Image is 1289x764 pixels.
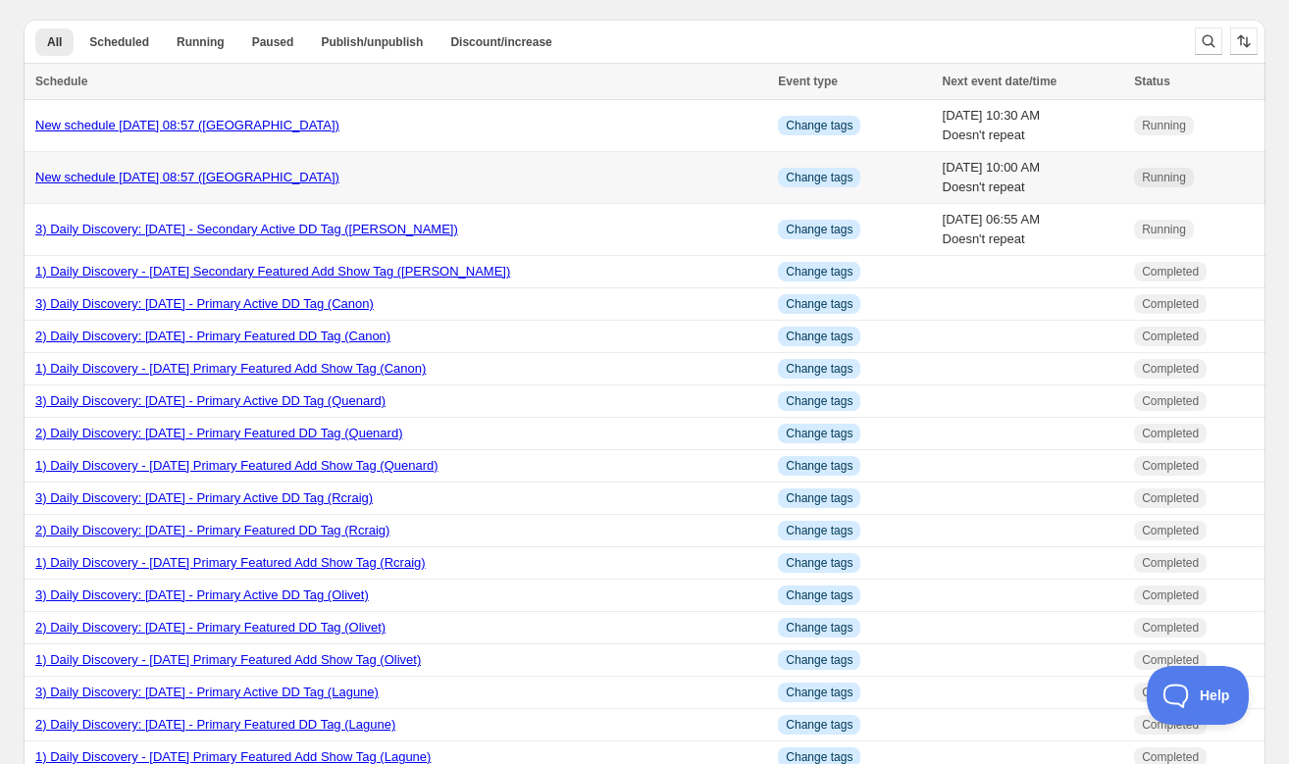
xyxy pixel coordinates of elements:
[1142,685,1199,700] span: Completed
[89,34,149,50] span: Scheduled
[47,34,62,50] span: All
[1142,652,1199,668] span: Completed
[943,75,1057,88] span: Next event date/time
[786,620,852,636] span: Change tags
[35,329,390,343] a: 2) Daily Discovery: [DATE] - Primary Featured DD Tag (Canon)
[786,717,852,733] span: Change tags
[786,426,852,441] span: Change tags
[1230,27,1258,55] button: Sort the results
[1142,717,1199,733] span: Completed
[937,152,1129,204] td: [DATE] 10:00 AM Doesn't repeat
[1147,666,1250,725] iframe: Toggle Customer Support
[786,587,852,603] span: Change tags
[35,555,426,570] a: 1) Daily Discovery - [DATE] Primary Featured Add Show Tag (Rcraig)
[786,490,852,506] span: Change tags
[35,426,402,440] a: 2) Daily Discovery: [DATE] - Primary Featured DD Tag (Quenard)
[1142,118,1186,133] span: Running
[35,264,510,279] a: 1) Daily Discovery - [DATE] Secondary Featured Add Show Tag ([PERSON_NAME])
[35,523,389,537] a: 2) Daily Discovery: [DATE] - Primary Featured DD Tag (Rcraig)
[786,685,852,700] span: Change tags
[35,75,87,88] span: Schedule
[1142,620,1199,636] span: Completed
[1142,361,1199,377] span: Completed
[1142,222,1186,237] span: Running
[786,264,852,280] span: Change tags
[35,749,431,764] a: 1) Daily Discovery - [DATE] Primary Featured Add Show Tag (Lagune)
[786,118,852,133] span: Change tags
[1195,27,1222,55] button: Search and filter results
[1142,264,1199,280] span: Completed
[1142,296,1199,312] span: Completed
[1142,555,1199,571] span: Completed
[786,170,852,185] span: Change tags
[35,361,426,376] a: 1) Daily Discovery - [DATE] Primary Featured Add Show Tag (Canon)
[937,100,1129,152] td: [DATE] 10:30 AM Doesn't repeat
[35,458,438,473] a: 1) Daily Discovery - [DATE] Primary Featured Add Show Tag (Quenard)
[35,118,339,132] a: New schedule [DATE] 08:57 ([GEOGRAPHIC_DATA])
[1142,490,1199,506] span: Completed
[321,34,423,50] span: Publish/unpublish
[786,361,852,377] span: Change tags
[35,393,386,408] a: 3) Daily Discovery: [DATE] - Primary Active DD Tag (Quenard)
[786,652,852,668] span: Change tags
[1134,75,1170,88] span: Status
[1142,458,1199,474] span: Completed
[35,490,373,505] a: 3) Daily Discovery: [DATE] - Primary Active DD Tag (Rcraig)
[35,170,339,184] a: New schedule [DATE] 08:57 ([GEOGRAPHIC_DATA])
[35,717,395,732] a: 2) Daily Discovery: [DATE] - Primary Featured DD Tag (Lagune)
[786,523,852,538] span: Change tags
[786,329,852,344] span: Change tags
[35,685,379,699] a: 3) Daily Discovery: [DATE] - Primary Active DD Tag (Lagune)
[1142,170,1186,185] span: Running
[786,458,852,474] span: Change tags
[35,222,458,236] a: 3) Daily Discovery: [DATE] - Secondary Active DD Tag ([PERSON_NAME])
[1142,523,1199,538] span: Completed
[35,620,386,635] a: 2) Daily Discovery: [DATE] - Primary Featured DD Tag (Olivet)
[35,587,369,602] a: 3) Daily Discovery: [DATE] - Primary Active DD Tag (Olivet)
[35,652,421,667] a: 1) Daily Discovery - [DATE] Primary Featured Add Show Tag (Olivet)
[1142,426,1199,441] span: Completed
[252,34,294,50] span: Paused
[786,555,852,571] span: Change tags
[35,296,374,311] a: 3) Daily Discovery: [DATE] - Primary Active DD Tag (Canon)
[177,34,225,50] span: Running
[778,75,838,88] span: Event type
[937,204,1129,256] td: [DATE] 06:55 AM Doesn't repeat
[1142,329,1199,344] span: Completed
[786,296,852,312] span: Change tags
[1142,393,1199,409] span: Completed
[786,393,852,409] span: Change tags
[786,222,852,237] span: Change tags
[1142,587,1199,603] span: Completed
[450,34,551,50] span: Discount/increase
